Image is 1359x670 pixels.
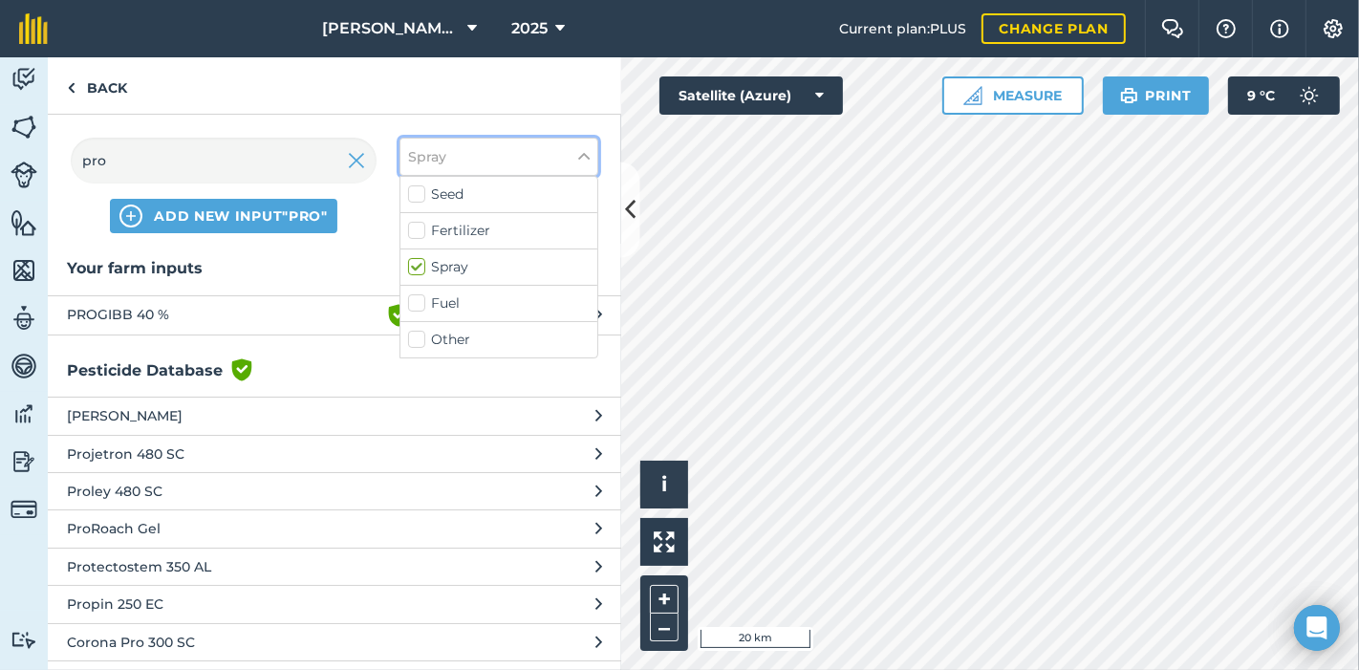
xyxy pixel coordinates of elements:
[408,293,590,313] label: Fuel
[67,632,379,653] span: Corona Pro 300 SC
[11,447,37,476] img: svg+xml;base64,PD94bWwgdmVyc2lvbj0iMS4wIiBlbmNvZGluZz0idXRmLTgiPz4KPCEtLSBHZW5lcmF0b3I6IEFkb2JlIE...
[408,184,590,205] label: Seed
[1161,19,1184,38] img: Two speech bubbles overlapping with the left bubble in the forefront
[48,472,621,509] button: Proley 480 SC
[650,585,679,614] button: +
[348,149,365,172] img: svg+xml;base64,PHN2ZyB4bWxucz0iaHR0cDovL3d3dy53My5vcmcvMjAwMC9zdmciIHdpZHRoPSIyMiIgaGVpZ2h0PSIzMC...
[48,295,621,335] button: PROGIBB 40 % Spray/g
[48,585,621,622] button: Propin 250 EC
[942,76,1084,115] button: Measure
[654,531,675,552] img: Four arrows, one pointing top left, one top right, one bottom right and the last bottom left
[67,481,379,502] span: Proley 480 SC
[1120,84,1138,107] img: svg+xml;base64,PHN2ZyB4bWxucz0iaHR0cDovL3d3dy53My5vcmcvMjAwMC9zdmciIHdpZHRoPSIxOSIgaGVpZ2h0PSIyNC...
[11,400,37,428] img: svg+xml;base64,PD94bWwgdmVyc2lvbj0iMS4wIiBlbmNvZGluZz0idXRmLTgiPz4KPCEtLSBHZW5lcmF0b3I6IEFkb2JlIE...
[11,256,37,285] img: svg+xml;base64,PHN2ZyB4bWxucz0iaHR0cDovL3d3dy53My5vcmcvMjAwMC9zdmciIHdpZHRoPSI1NiIgaGVpZ2h0PSI2MC...
[650,614,679,641] button: –
[963,86,982,105] img: Ruler icon
[67,518,379,539] span: ProRoach Gel
[67,556,379,577] span: Protectostem 350 AL
[48,509,621,547] button: ProRoach Gel
[11,113,37,141] img: svg+xml;base64,PHN2ZyB4bWxucz0iaHR0cDovL3d3dy53My5vcmcvMjAwMC9zdmciIHdpZHRoPSI1NiIgaGVpZ2h0PSI2MC...
[119,205,142,227] img: svg+xml;base64,PHN2ZyB4bWxucz0iaHR0cDovL3d3dy53My5vcmcvMjAwMC9zdmciIHdpZHRoPSIxNCIgaGVpZ2h0PSIyNC...
[67,443,379,465] span: Projetron 480 SC
[659,76,843,115] button: Satellite (Azure)
[48,435,621,472] button: Projetron 480 SC
[1290,76,1328,115] img: svg+xml;base64,PD94bWwgdmVyc2lvbj0iMS4wIiBlbmNvZGluZz0idXRmLTgiPz4KPCEtLSBHZW5lcmF0b3I6IEFkb2JlIE...
[48,548,621,585] button: Protectostem 350 AL
[408,146,446,167] span: Spray
[839,18,966,39] span: Current plan : PLUS
[1322,19,1345,38] img: A cog icon
[399,138,598,176] button: Spray
[67,76,75,99] img: svg+xml;base64,PHN2ZyB4bWxucz0iaHR0cDovL3d3dy53My5vcmcvMjAwMC9zdmciIHdpZHRoPSI5IiBoZWlnaHQ9IjI0Ii...
[1103,76,1210,115] button: Print
[408,330,590,350] label: Other
[408,257,590,277] label: Spray
[981,13,1126,44] a: Change plan
[1270,17,1289,40] img: svg+xml;base64,PHN2ZyB4bWxucz0iaHR0cDovL3d3dy53My5vcmcvMjAwMC9zdmciIHdpZHRoPSIxNyIgaGVpZ2h0PSIxNy...
[67,304,379,327] span: PROGIBB 40 %
[48,358,621,383] h3: Pesticide Database
[1247,76,1275,115] span: 9 ° C
[1228,76,1340,115] button: 9 °C
[11,208,37,237] img: svg+xml;base64,PHN2ZyB4bWxucz0iaHR0cDovL3d3dy53My5vcmcvMjAwMC9zdmciIHdpZHRoPSI1NiIgaGVpZ2h0PSI2MC...
[48,397,621,434] button: [PERSON_NAME]
[48,623,621,660] button: Corona Pro 300 SC
[511,17,548,40] span: 2025
[110,199,337,233] button: ADD NEW INPUT"pro"
[11,304,37,333] img: svg+xml;base64,PD94bWwgdmVyc2lvbj0iMS4wIiBlbmNvZGluZz0idXRmLTgiPz4KPCEtLSBHZW5lcmF0b3I6IEFkb2JlIE...
[48,256,621,281] h3: Your farm inputs
[11,65,37,94] img: svg+xml;base64,PD94bWwgdmVyc2lvbj0iMS4wIiBlbmNvZGluZz0idXRmLTgiPz4KPCEtLSBHZW5lcmF0b3I6IEFkb2JlIE...
[67,405,379,426] span: [PERSON_NAME]
[640,461,688,508] button: i
[11,162,37,188] img: svg+xml;base64,PD94bWwgdmVyc2lvbj0iMS4wIiBlbmNvZGluZz0idXRmLTgiPz4KPCEtLSBHZW5lcmF0b3I6IEFkb2JlIE...
[154,206,328,226] span: ADD NEW INPUT "pro"
[48,57,146,114] a: Back
[11,496,37,523] img: svg+xml;base64,PD94bWwgdmVyc2lvbj0iMS4wIiBlbmNvZGluZz0idXRmLTgiPz4KPCEtLSBHZW5lcmF0b3I6IEFkb2JlIE...
[71,138,377,184] input: Search
[67,594,379,615] span: Propin 250 EC
[1294,605,1340,651] div: Open Intercom Messenger
[322,17,460,40] span: [PERSON_NAME] en [PERSON_NAME]
[661,472,667,496] span: i
[11,352,37,380] img: svg+xml;base64,PD94bWwgdmVyc2lvbj0iMS4wIiBlbmNvZGluZz0idXRmLTgiPz4KPCEtLSBHZW5lcmF0b3I6IEFkb2JlIE...
[11,631,37,649] img: svg+xml;base64,PD94bWwgdmVyc2lvbj0iMS4wIiBlbmNvZGluZz0idXRmLTgiPz4KPCEtLSBHZW5lcmF0b3I6IEFkb2JlIE...
[408,221,590,241] label: Fertilizer
[19,13,48,44] img: fieldmargin Logo
[1215,19,1238,38] img: A question mark icon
